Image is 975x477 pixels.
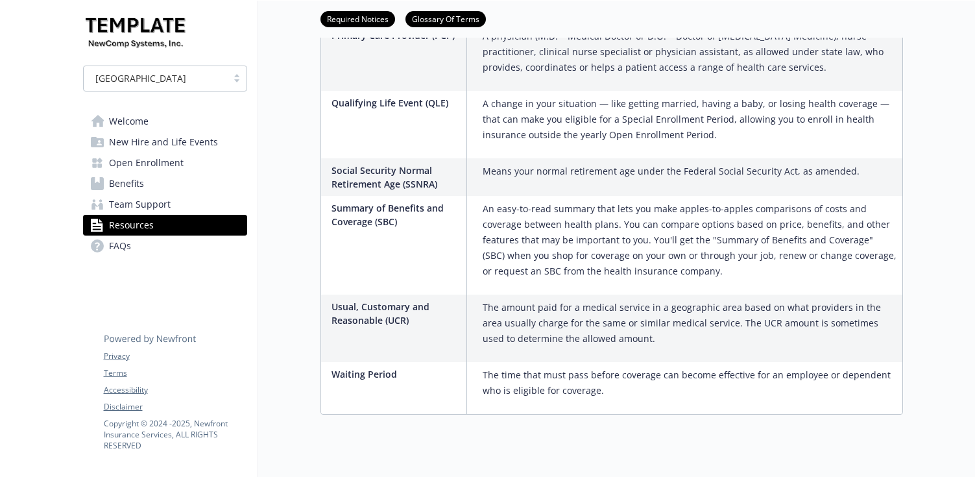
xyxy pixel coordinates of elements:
a: Benefits [83,173,247,194]
p: The amount paid for a medical service in a geographic area based on what providers in the area us... [483,300,897,347]
span: [GEOGRAPHIC_DATA] [90,71,221,85]
p: A change in your situation — like getting married, having a baby, or losing health coverage — tha... [483,96,897,143]
p: An easy-to-read summary that lets you make apples-to-apples comparisons of costs and coverage bet... [483,201,897,279]
p: The time that must pass before coverage can become effective for an employee or dependent who is ... [483,367,897,398]
a: FAQs [83,236,247,256]
span: Benefits [109,173,144,194]
p: Social Security Normal Retirement Age (SSNRA) [331,164,461,191]
span: Resources [109,215,154,236]
span: [GEOGRAPHIC_DATA] [95,71,186,85]
p: Waiting Period [331,367,461,381]
p: Means your normal retirement age under the Federal Social Security Act, as amended. [483,164,860,179]
span: Open Enrollment [109,153,184,173]
p: Usual, Customary and Reasonable (UCR) [331,300,461,327]
a: Terms [104,367,247,379]
a: Privacy [104,350,247,362]
a: Disclaimer [104,401,247,413]
a: Welcome [83,111,247,132]
a: Resources [83,215,247,236]
a: Glossary Of Terms [405,12,486,25]
a: New Hire and Life Events [83,132,247,153]
p: A physician (M.D. – Medical Doctor or D.O. – Doctor of [MEDICAL_DATA] Medicine), nurse practition... [483,29,897,75]
a: Open Enrollment [83,153,247,173]
span: Team Support [109,194,171,215]
p: Summary of Benefits and Coverage (SBC) [331,201,461,228]
a: Required Notices [320,12,395,25]
span: Welcome [109,111,149,132]
p: Qualifying Life Event (QLE) [331,96,461,110]
span: FAQs [109,236,131,256]
p: Copyright © 2024 - 2025 , Newfront Insurance Services, ALL RIGHTS RESERVED [104,418,247,451]
a: Team Support [83,194,247,215]
span: New Hire and Life Events [109,132,218,153]
a: Accessibility [104,384,247,396]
